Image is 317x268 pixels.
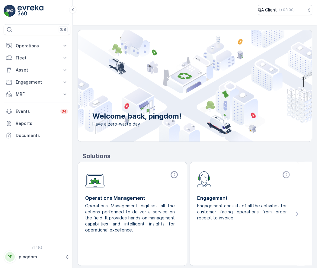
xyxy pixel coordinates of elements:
[16,120,68,126] p: Reports
[197,194,292,202] p: Engagement
[16,91,58,97] p: MRF
[16,55,58,61] p: Fleet
[197,203,287,221] p: Engagement consists of all the activities for customer facing operations from order receipt to in...
[51,30,312,142] img: city illustration
[279,8,295,12] p: ( +03:00 )
[4,64,70,76] button: Asset
[258,7,277,13] p: QA Client
[18,5,43,17] img: logo_light-DOdMpM7g.png
[82,152,312,161] p: Solutions
[19,254,62,260] p: pingdom
[92,111,181,121] p: Welcome back, pingdom!
[197,171,211,187] img: module-icon
[62,109,67,114] p: 34
[258,5,312,15] button: QA Client(+03:00)
[85,171,105,188] img: module-icon
[5,252,15,262] div: PP
[4,88,70,100] button: MRF
[16,79,58,85] p: Engagement
[4,250,70,263] button: PPpingdom
[4,105,70,117] a: Events34
[16,67,58,73] p: Asset
[85,203,175,233] p: Operations Management digitises all the actions performed to deliver a service on the field. It p...
[4,246,70,249] span: v 1.49.3
[4,76,70,88] button: Engagement
[16,108,57,114] p: Events
[4,117,70,129] a: Reports
[16,132,68,139] p: Documents
[85,194,180,202] p: Operations Management
[4,40,70,52] button: Operations
[60,27,66,32] p: ⌘B
[4,52,70,64] button: Fleet
[92,121,181,127] span: Have a zero-waste day
[4,5,16,17] img: logo
[4,129,70,142] a: Documents
[16,43,58,49] p: Operations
